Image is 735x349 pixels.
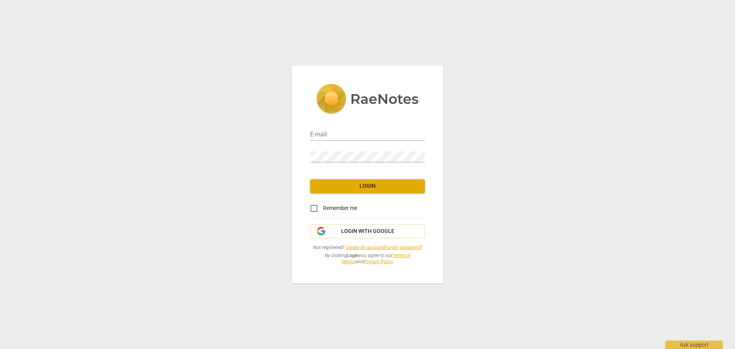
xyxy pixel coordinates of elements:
[347,253,359,258] b: Login
[341,253,410,265] a: Terms of Service
[310,252,425,265] span: By clicking you agree to our and .
[346,245,384,250] a: Create an account
[341,228,394,235] span: Login with Google
[316,182,419,190] span: Login
[310,244,425,251] span: Not registered? |
[323,204,357,212] span: Remember me
[665,341,723,349] div: Ask support
[316,84,419,115] img: 5ac2273c67554f335776073100b6d88f.svg
[310,224,425,239] button: Login with Google
[364,259,393,264] a: Privacy Policy
[310,179,425,193] button: Login
[385,245,422,250] a: Forgot password?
